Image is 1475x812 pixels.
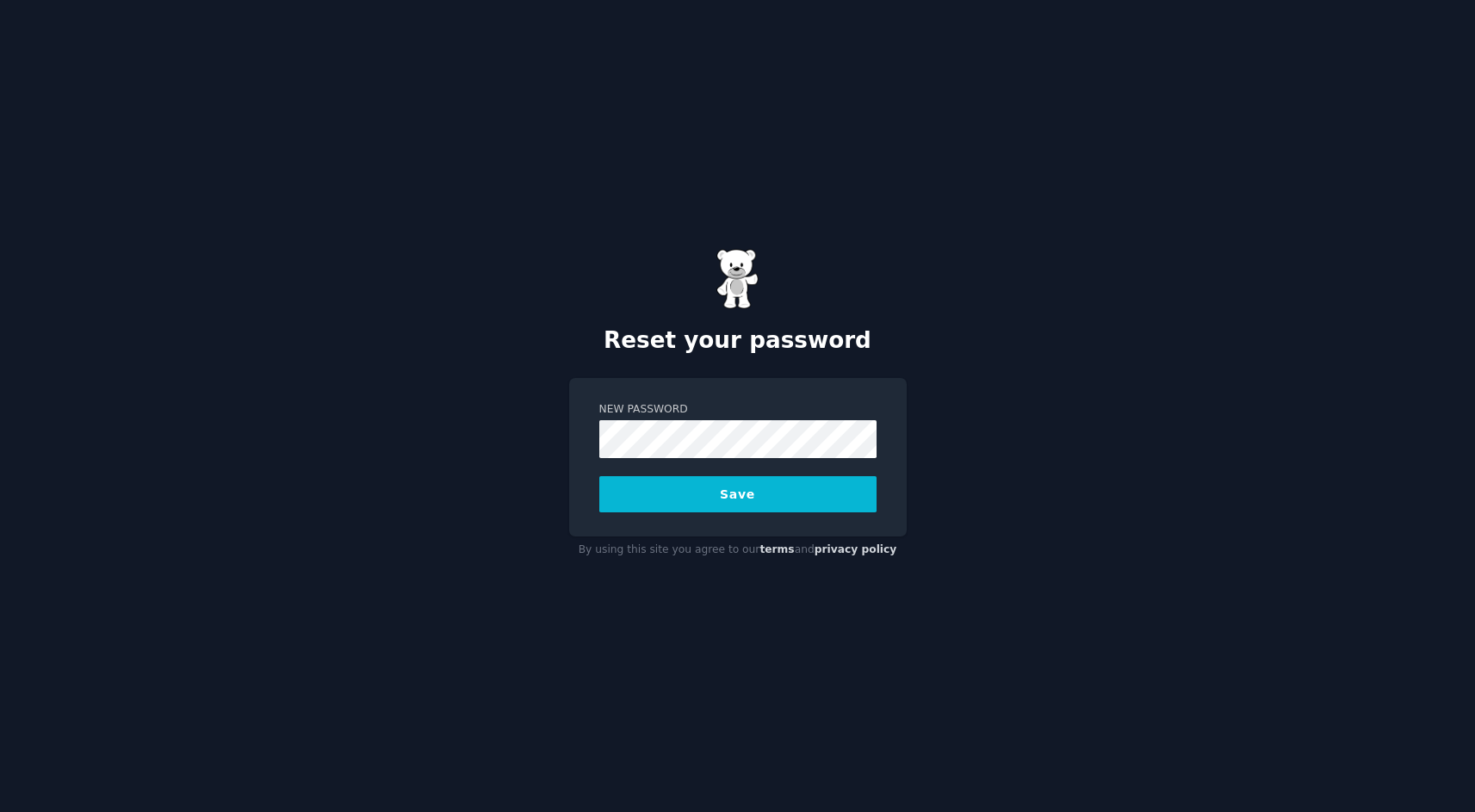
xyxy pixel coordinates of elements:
h2: Reset your password [569,327,907,355]
label: New Password [599,402,877,418]
div: By using this site you agree to our and [569,536,907,564]
button: Save [599,476,877,512]
img: Gummy Bear [716,249,759,309]
a: privacy policy [815,543,897,555]
a: terms [759,543,794,555]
